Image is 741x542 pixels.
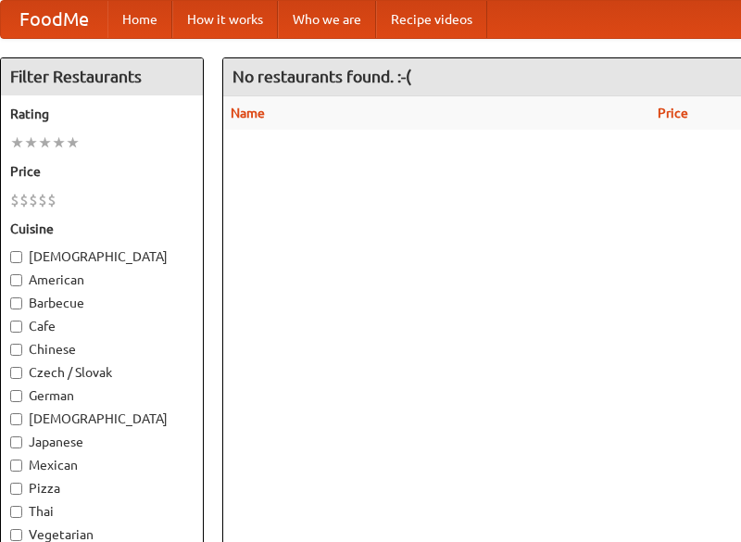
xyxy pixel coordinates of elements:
input: Chinese [10,344,22,356]
a: Who we are [278,1,376,38]
input: American [10,274,22,286]
label: Mexican [10,456,194,474]
label: Barbecue [10,294,194,312]
label: Czech / Slovak [10,363,194,382]
input: Cafe [10,321,22,333]
li: ★ [38,132,52,153]
ng-pluralize: No restaurants found. :-( [232,68,411,85]
input: Czech / Slovak [10,367,22,379]
li: $ [47,190,57,210]
label: German [10,386,194,405]
li: $ [38,190,47,210]
h5: Cuisine [10,220,194,238]
label: American [10,271,194,289]
a: FoodMe [1,1,107,38]
a: Recipe videos [376,1,487,38]
input: Pizza [10,483,22,495]
li: ★ [52,132,66,153]
h5: Price [10,162,194,181]
li: $ [10,190,19,210]
input: Japanese [10,436,22,448]
label: Cafe [10,317,194,335]
input: Thai [10,506,22,518]
a: Price [658,106,688,120]
li: $ [29,190,38,210]
a: Name [231,106,265,120]
input: Mexican [10,460,22,472]
label: Chinese [10,340,194,359]
input: Barbecue [10,297,22,309]
label: [DEMOGRAPHIC_DATA] [10,247,194,266]
input: [DEMOGRAPHIC_DATA] [10,413,22,425]
h5: Rating [10,105,194,123]
label: Pizza [10,479,194,498]
a: How it works [172,1,278,38]
input: German [10,390,22,402]
li: ★ [66,132,80,153]
li: ★ [24,132,38,153]
label: Japanese [10,433,194,451]
label: [DEMOGRAPHIC_DATA] [10,410,194,428]
li: $ [19,190,29,210]
label: Thai [10,502,194,521]
h4: Filter Restaurants [1,58,203,95]
input: [DEMOGRAPHIC_DATA] [10,251,22,263]
input: Vegetarian [10,529,22,541]
a: Home [107,1,172,38]
li: ★ [10,132,24,153]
